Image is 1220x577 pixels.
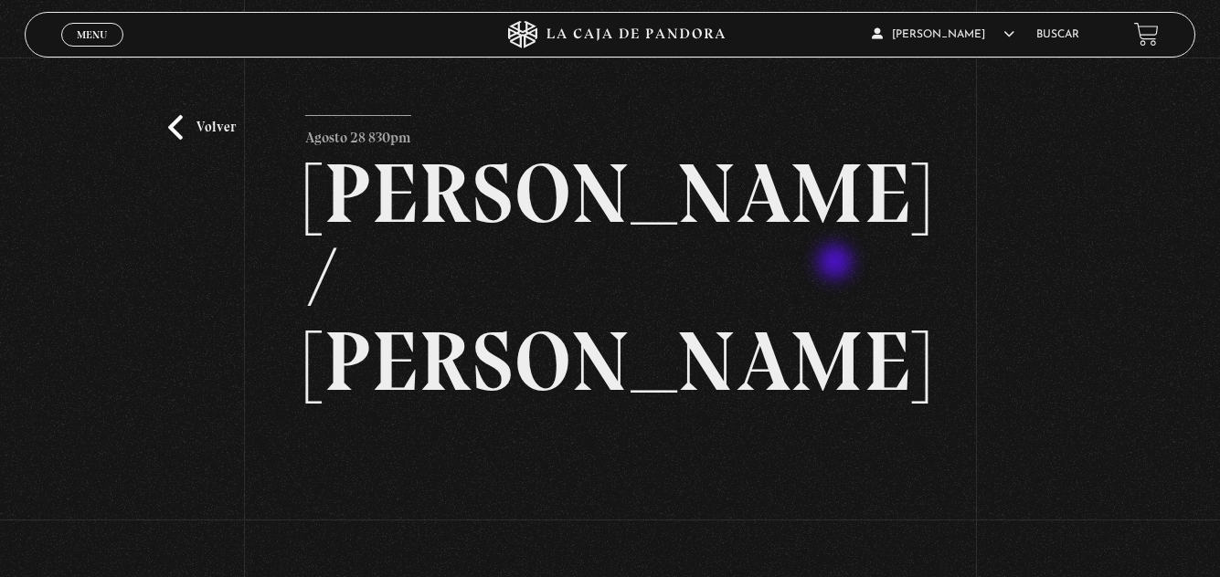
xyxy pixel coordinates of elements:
a: View your shopping cart [1134,22,1159,47]
h2: [PERSON_NAME] / [PERSON_NAME] [305,152,914,404]
span: Menu [77,29,107,40]
span: [PERSON_NAME] [872,29,1014,40]
a: Buscar [1036,29,1079,40]
span: Cerrar [70,44,113,57]
p: Agosto 28 830pm [305,115,411,152]
a: Volver [168,115,236,140]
